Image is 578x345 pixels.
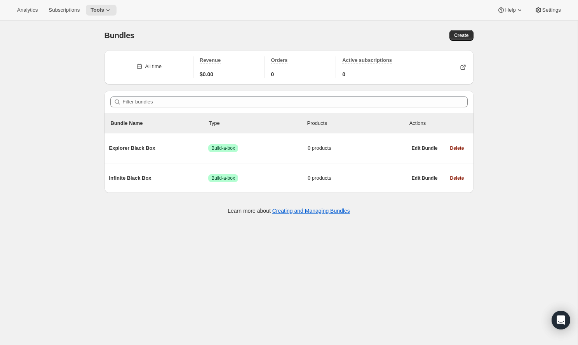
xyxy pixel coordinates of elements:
[200,70,213,78] span: $0.00
[542,7,561,13] span: Settings
[412,145,438,151] span: Edit Bundle
[17,7,38,13] span: Analytics
[209,119,307,127] div: Type
[86,5,117,16] button: Tools
[342,57,392,63] span: Active subscriptions
[307,119,406,127] div: Products
[272,208,350,214] a: Creating and Managing Bundles
[228,207,350,215] p: Learn more about
[123,96,468,107] input: Filter bundles
[200,57,221,63] span: Revenue
[91,7,104,13] span: Tools
[409,119,467,127] div: Actions
[12,5,42,16] button: Analytics
[271,57,288,63] span: Orders
[445,173,468,184] button: Delete
[454,32,468,39] span: Create
[450,145,464,151] span: Delete
[342,70,345,78] span: 0
[505,7,515,13] span: Help
[412,175,438,181] span: Edit Bundle
[109,144,209,152] span: Explorer Black Box
[111,119,209,127] p: Bundle Name
[145,63,162,70] div: All time
[552,311,570,329] div: Open Intercom Messenger
[211,145,235,151] span: Build-a-box
[407,143,442,154] button: Edit Bundle
[493,5,528,16] button: Help
[271,70,274,78] span: 0
[530,5,566,16] button: Settings
[109,174,209,182] span: Infinite Black Box
[211,175,235,181] span: Build-a-box
[445,143,468,154] button: Delete
[308,144,407,152] span: 0 products
[449,30,473,41] button: Create
[308,174,407,182] span: 0 products
[44,5,84,16] button: Subscriptions
[407,173,442,184] button: Edit Bundle
[49,7,80,13] span: Subscriptions
[104,31,135,40] span: Bundles
[450,175,464,181] span: Delete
